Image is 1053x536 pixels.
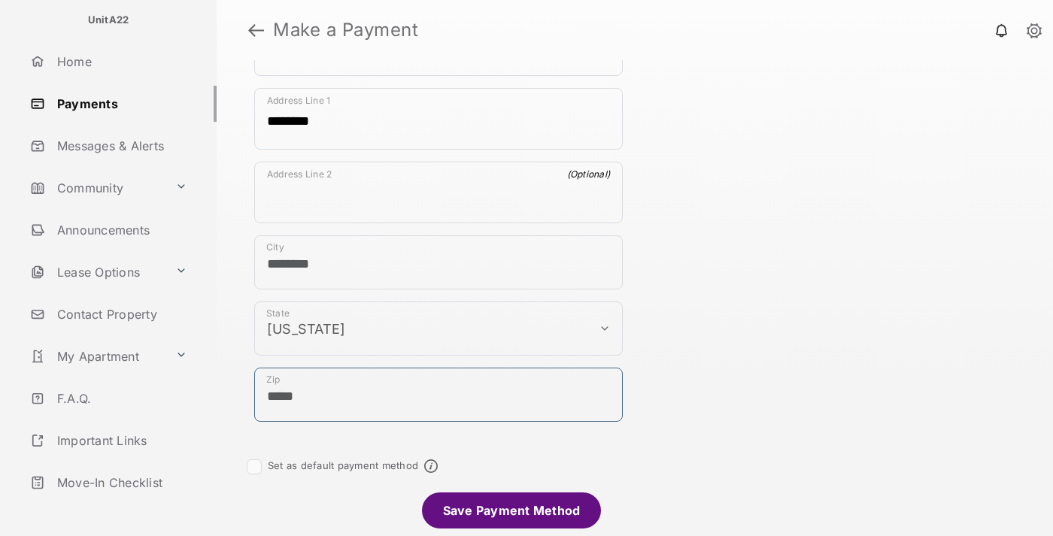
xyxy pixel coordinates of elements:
a: Contact Property [24,296,217,332]
div: payment_method_screening[postal_addresses][postalCode] [254,368,623,422]
a: Community [24,170,169,206]
a: Announcements [24,212,217,248]
a: Important Links [24,422,193,459]
label: Set as default payment method [268,459,418,471]
div: payment_method_screening[postal_addresses][addressLine2] [254,162,623,223]
a: F.A.Q. [24,380,217,416]
div: payment_method_screening[postal_addresses][addressLine1] [254,88,623,150]
a: Payments [24,86,217,122]
span: Default payment method info [424,459,438,473]
div: payment_method_screening[postal_addresses][administrativeArea] [254,301,623,356]
a: My Apartment [24,338,169,374]
a: Messages & Alerts [24,128,217,164]
a: Lease Options [24,254,169,290]
li: Save Payment Method [422,492,602,528]
a: Move-In Checklist [24,465,217,501]
strong: Make a Payment [273,21,418,39]
div: payment_method_screening[postal_addresses][locality] [254,235,623,289]
p: UnitA22 [88,13,129,28]
a: Home [24,44,217,80]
